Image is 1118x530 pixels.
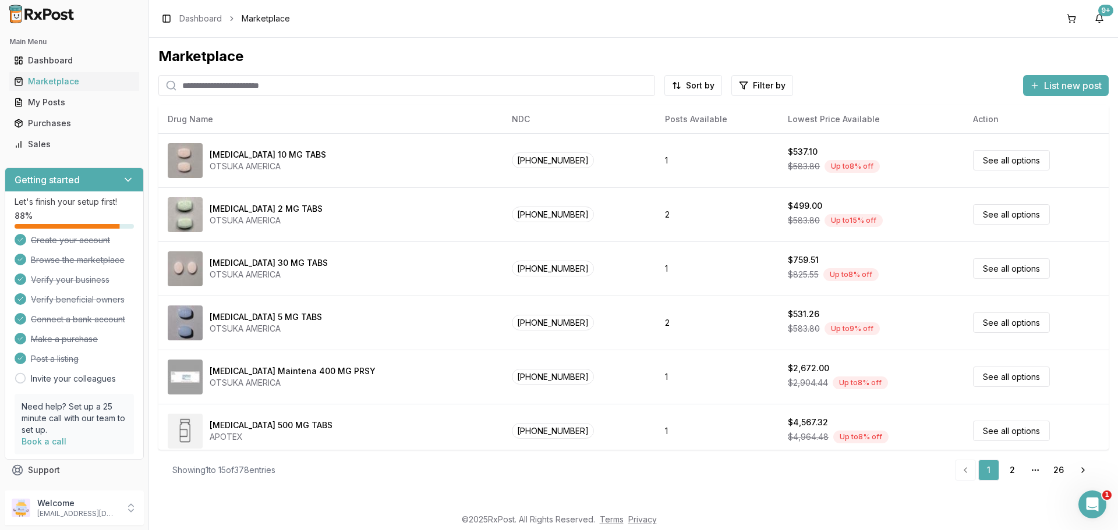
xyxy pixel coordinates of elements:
[31,333,98,345] span: Make a purchase
[210,377,376,389] div: OTSUKA AMERICA
[1002,460,1023,481] a: 2
[31,353,79,365] span: Post a listing
[158,47,1109,66] div: Marketplace
[179,13,290,24] nav: breadcrumb
[9,71,139,92] a: Marketplace
[973,258,1050,279] a: See all options
[788,254,819,266] div: $759.51
[210,161,326,172] div: OTSUKA AMERICA
[964,105,1109,133] th: Action
[788,200,822,212] div: $499.00
[172,464,275,476] div: Showing 1 to 15 of 378 entries
[833,431,889,443] div: Up to 8 % off
[512,423,594,439] span: [PHONE_NUMBER]
[788,308,819,320] div: $531.26
[753,80,786,91] span: Filter by
[158,105,503,133] th: Drug Name
[179,13,222,24] a: Dashboard
[242,13,290,24] span: Marketplace
[788,362,829,374] div: $2,672.00
[14,118,135,129] div: Purchases
[512,369,594,385] span: [PHONE_NUMBER]
[788,269,819,280] span: $825.55
[22,401,127,436] p: Need help? Set up a 25 minute call with our team to set up.
[973,367,1050,387] a: See all options
[788,431,829,443] span: $4,964.48
[5,481,144,501] button: Feedback
[168,305,203,340] img: Abilify 5 MG TABS
[1048,460,1069,481] a: 26
[210,419,332,431] div: [MEDICAL_DATA] 500 MG TABS
[5,93,144,112] button: My Posts
[14,97,135,108] div: My Posts
[31,274,109,286] span: Verify your business
[825,322,880,335] div: Up to 9 % off
[22,436,66,446] a: Book a call
[15,196,134,208] p: Let's finish your setup first!
[656,105,779,133] th: Posts Available
[788,161,820,172] span: $583.80
[15,210,33,222] span: 88 %
[512,152,594,168] span: [PHONE_NUMBER]
[5,114,144,133] button: Purchases
[1098,5,1113,16] div: 9+
[1023,75,1109,96] button: List new post
[31,373,116,385] a: Invite your colleagues
[28,485,68,497] span: Feedback
[503,105,656,133] th: NDC
[1090,9,1109,28] button: 9+
[5,51,144,70] button: Dashboard
[14,138,135,150] div: Sales
[656,404,779,458] td: 1
[788,417,828,428] div: $4,567.32
[973,421,1050,441] a: See all options
[788,215,820,226] span: $583.80
[9,134,139,155] a: Sales
[656,241,779,296] td: 1
[823,268,879,281] div: Up to 8 % off
[210,149,326,161] div: [MEDICAL_DATA] 10 MG TABS
[14,76,135,87] div: Marketplace
[686,80,714,91] span: Sort by
[9,92,139,113] a: My Posts
[210,269,328,280] div: OTSUKA AMERICA
[168,143,203,178] img: Abilify 10 MG TABS
[210,257,328,269] div: [MEDICAL_DATA] 30 MG TABS
[9,37,139,47] h2: Main Menu
[1071,460,1095,481] a: Go to next page
[788,377,828,389] span: $2,904.44
[210,365,376,377] div: [MEDICAL_DATA] Maintena 400 MG PRSY
[600,514,624,524] a: Terms
[9,113,139,134] a: Purchases
[656,187,779,241] td: 2
[37,497,118,509] p: Welcome
[825,160,880,173] div: Up to 8 % off
[168,251,203,286] img: Abilify 30 MG TABS
[168,360,203,394] img: Abilify Maintena 400 MG PRSY
[978,460,999,481] a: 1
[788,146,818,158] div: $537.10
[210,323,322,335] div: OTSUKA AMERICA
[1102,490,1112,500] span: 1
[5,72,144,91] button: Marketplace
[664,75,722,96] button: Sort by
[5,460,144,481] button: Support
[31,254,125,266] span: Browse the marketplace
[9,50,139,71] a: Dashboard
[955,460,1095,481] nav: pagination
[168,414,203,449] img: Abiraterone Acetate 500 MG TABS
[31,294,125,305] span: Verify beneficial owners
[779,105,964,133] th: Lowest Price Available
[656,296,779,350] td: 2
[210,431,332,443] div: APOTEX
[973,312,1050,333] a: See all options
[168,197,203,232] img: Abilify 2 MG TABS
[656,133,779,187] td: 1
[5,135,144,154] button: Sales
[788,323,820,335] span: $583.80
[1023,81,1109,93] a: List new post
[210,215,323,226] div: OTSUKA AMERICA
[825,214,883,227] div: Up to 15 % off
[512,207,594,222] span: [PHONE_NUMBER]
[210,203,323,215] div: [MEDICAL_DATA] 2 MG TABS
